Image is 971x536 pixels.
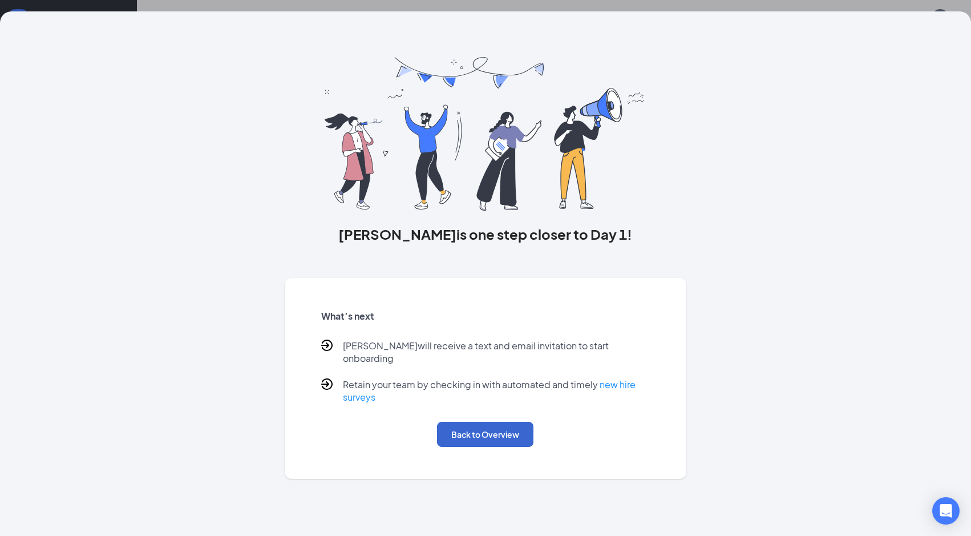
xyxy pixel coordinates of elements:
p: [PERSON_NAME] will receive a text and email invitation to start onboarding [343,340,650,365]
a: new hire surveys [343,378,636,403]
img: you are all set [325,57,646,211]
div: Open Intercom Messenger [932,497,960,525]
h5: What’s next [321,310,650,323]
button: Back to Overview [437,422,533,447]
h3: [PERSON_NAME] is one step closer to Day 1! [285,224,686,244]
p: Retain your team by checking in with automated and timely [343,378,650,404]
